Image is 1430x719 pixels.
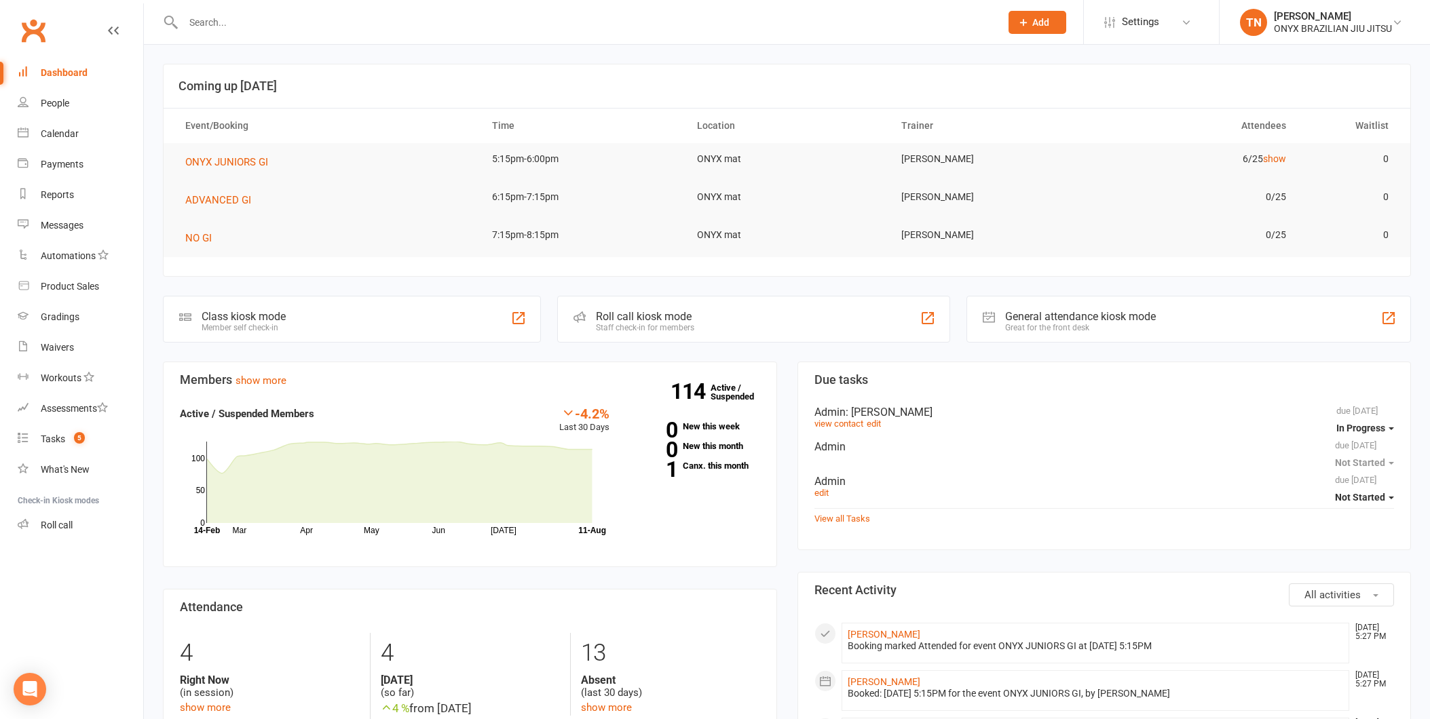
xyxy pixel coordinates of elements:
div: Reports [41,189,74,200]
div: 4 [180,633,360,674]
div: Assessments [41,403,108,414]
td: ONYX mat [685,143,889,175]
div: TN [1240,9,1267,36]
div: Admin [814,475,1395,488]
div: (in session) [180,674,360,699]
button: In Progress [1336,416,1394,440]
div: People [41,98,69,109]
div: Waivers [41,342,74,353]
div: Booking marked Attended for event ONYX JUNIORS GI at [DATE] 5:15PM [848,640,1344,652]
a: [PERSON_NAME] [848,676,920,687]
button: ONYX JUNIORS GI [185,154,278,170]
td: ONYX mat [685,181,889,213]
div: (so far) [381,674,560,699]
span: Not Started [1335,492,1385,503]
td: 5:15pm-6:00pm [480,143,684,175]
div: 4 [381,633,560,674]
time: [DATE] 5:27 PM [1349,671,1393,688]
div: Calendar [41,128,79,139]
strong: Active / Suspended Members [180,408,314,420]
div: Admin [814,406,1395,419]
div: Class kiosk mode [202,310,286,323]
span: 4 % [381,701,409,715]
strong: 0 [630,440,677,460]
td: 7:15pm-8:15pm [480,219,684,251]
button: Add [1009,11,1066,34]
td: 0/25 [1094,219,1298,251]
div: Open Intercom Messenger [14,673,46,705]
div: Booked: [DATE] 5:15PM for the event ONYX JUNIORS GI, by [PERSON_NAME] [848,688,1344,699]
th: Attendees [1094,109,1298,143]
a: show more [581,701,632,714]
strong: 0 [630,420,677,440]
h3: Due tasks [814,373,1395,387]
div: -4.2% [559,406,609,421]
a: 0New this month [630,442,759,450]
a: view contact [814,419,863,429]
span: Add [1032,17,1049,28]
a: 114Active / Suspended [711,373,770,411]
div: Tasks [41,433,65,444]
div: Workouts [41,372,81,383]
time: [DATE] 5:27 PM [1349,623,1393,641]
a: [PERSON_NAME] [848,629,920,640]
strong: Absent [581,674,760,686]
th: Time [480,109,684,143]
a: Clubworx [16,14,50,47]
a: 0New this week [630,422,759,431]
button: Not Started [1335,485,1394,509]
div: Roll call [41,520,73,530]
span: : [PERSON_NAME] [846,406,933,419]
div: (last 30 days) [581,674,760,699]
span: NO GI [185,232,212,244]
div: ONYX BRAZILIAN JIU JITSU [1274,22,1392,35]
span: ONYX JUNIORS GI [185,156,268,168]
th: Waitlist [1298,109,1401,143]
a: Assessments [18,393,143,424]
th: Event/Booking [173,109,480,143]
div: Member self check-in [202,323,286,332]
div: Staff check-in for members [596,323,694,332]
a: Automations [18,241,143,271]
td: 6/25 [1094,143,1298,175]
a: Roll call [18,510,143,541]
a: edit [814,488,829,498]
a: Gradings [18,302,143,332]
a: View all Tasks [814,513,870,524]
td: ONYX mat [685,219,889,251]
div: from [DATE] [381,699,560,718]
div: [PERSON_NAME] [1274,10,1392,22]
strong: 114 [671,381,711,402]
button: All activities [1289,583,1394,606]
a: show more [236,374,286,387]
a: Workouts [18,363,143,393]
a: Messages [18,210,143,241]
h3: Members [180,373,760,387]
div: Messages [41,220,83,231]
a: Calendar [18,119,143,149]
td: [PERSON_NAME] [889,219,1093,251]
a: 1Canx. this month [630,461,759,470]
span: ADVANCED GI [185,194,251,206]
div: What's New [41,464,90,475]
div: Admin [814,440,1395,453]
th: Location [685,109,889,143]
td: 6:15pm-7:15pm [480,181,684,213]
div: Great for the front desk [1005,323,1156,332]
td: 0 [1298,181,1401,213]
strong: [DATE] [381,674,560,686]
a: show [1263,153,1286,164]
span: 5 [74,432,85,444]
a: Payments [18,149,143,180]
a: edit [867,419,881,429]
a: People [18,88,143,119]
a: Tasks 5 [18,424,143,454]
span: Settings [1122,7,1159,37]
div: Last 30 Days [559,406,609,435]
button: NO GI [185,230,221,246]
strong: 1 [630,459,677,480]
span: All activities [1304,589,1361,601]
div: Product Sales [41,281,99,292]
td: [PERSON_NAME] [889,181,1093,213]
h3: Recent Activity [814,583,1395,597]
